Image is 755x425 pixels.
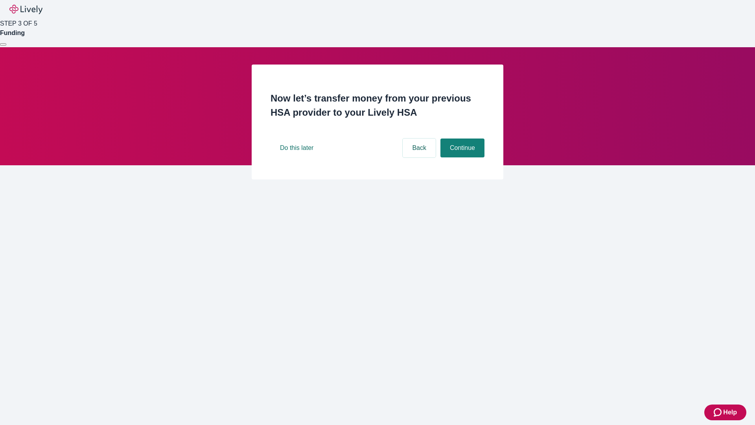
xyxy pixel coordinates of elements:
[714,408,723,417] svg: Zendesk support icon
[723,408,737,417] span: Help
[440,139,484,157] button: Continue
[271,91,484,120] h2: Now let’s transfer money from your previous HSA provider to your Lively HSA
[271,139,323,157] button: Do this later
[9,5,42,14] img: Lively
[403,139,436,157] button: Back
[704,405,746,420] button: Zendesk support iconHelp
